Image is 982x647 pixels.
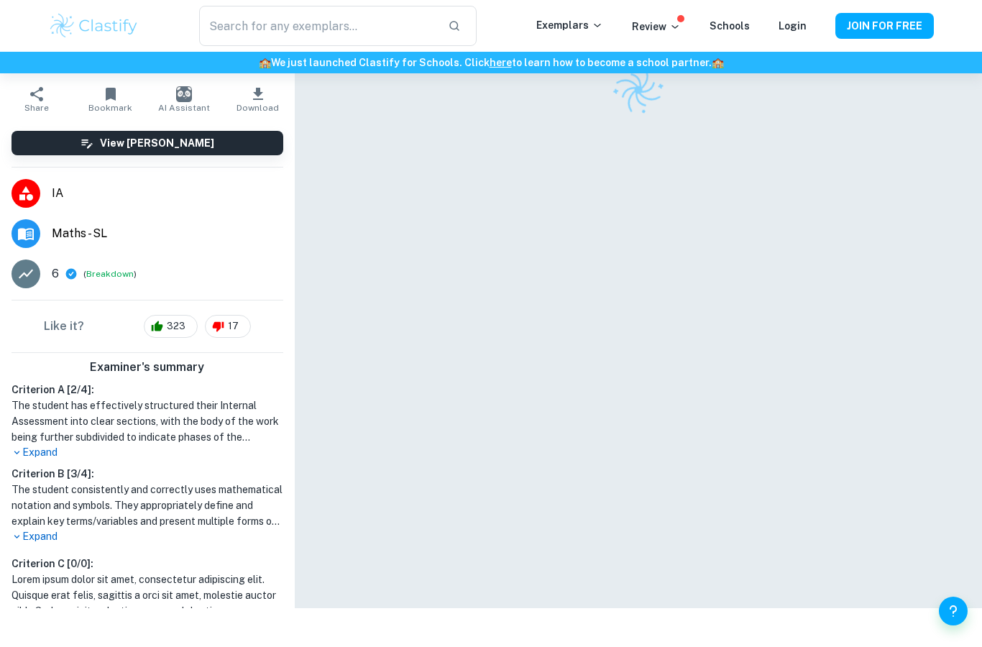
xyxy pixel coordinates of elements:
img: AI Assistant [176,86,192,102]
p: Exemplars [536,17,603,33]
a: Login [779,20,807,32]
button: Help and Feedback [939,597,968,625]
span: Bookmark [88,103,132,113]
button: AI Assistant [147,79,221,119]
h6: Criterion B [ 3 / 4 ]: [12,466,283,482]
h1: The student has effectively structured their Internal Assessment into clear sections, with the bo... [12,398,283,445]
span: 🏫 [712,57,724,68]
a: here [490,57,512,68]
a: Schools [710,20,750,32]
span: IA [52,185,283,202]
button: View [PERSON_NAME] [12,131,283,155]
div: 323 [144,315,198,338]
p: Expand [12,445,283,460]
span: 🏫 [259,57,271,68]
span: ( ) [83,267,137,281]
span: 323 [159,319,193,334]
span: AI Assistant [158,103,210,113]
button: JOIN FOR FREE [835,13,934,39]
h6: Examiner's summary [6,359,289,376]
h6: Like it? [44,318,84,335]
button: Bookmark [73,79,147,119]
span: 17 [220,319,247,334]
span: Download [237,103,279,113]
input: Search for any exemplars... [199,6,436,46]
span: Maths - SL [52,225,283,242]
h6: View [PERSON_NAME] [100,135,214,151]
div: 17 [205,315,251,338]
h1: The student consistently and correctly uses mathematical notation and symbols. They appropriately... [12,482,283,529]
p: Expand [12,529,283,544]
p: Review [632,19,681,35]
button: Breakdown [86,267,134,280]
button: Download [221,79,294,119]
span: Share [24,103,49,113]
p: 6 [52,265,59,283]
h6: Criterion A [ 2 / 4 ]: [12,382,283,398]
img: Clastify logo [603,55,673,124]
h6: We just launched Clastify for Schools. Click to learn how to become a school partner. [3,55,979,70]
img: Clastify logo [48,12,139,40]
